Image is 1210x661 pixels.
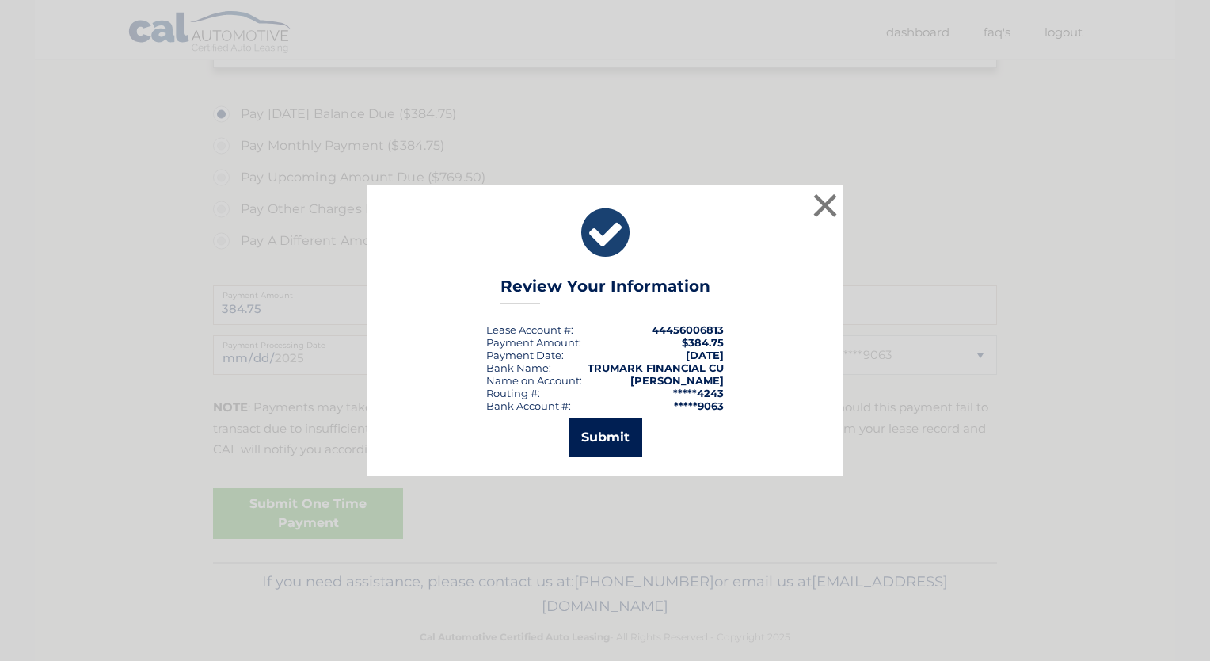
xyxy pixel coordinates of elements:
[486,323,573,336] div: Lease Account #:
[486,374,582,387] div: Name on Account:
[486,349,564,361] div: :
[486,399,571,412] div: Bank Account #:
[486,349,561,361] span: Payment Date
[682,336,724,349] span: $384.75
[588,361,724,374] strong: TRUMARK FINANCIAL CU
[652,323,724,336] strong: 44456006813
[486,387,540,399] div: Routing #:
[569,418,642,457] button: Submit
[809,189,841,221] button: ×
[486,361,551,374] div: Bank Name:
[686,349,724,361] span: [DATE]
[500,277,710,304] h3: Review Your Information
[630,374,724,387] strong: [PERSON_NAME]
[486,336,581,349] div: Payment Amount:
